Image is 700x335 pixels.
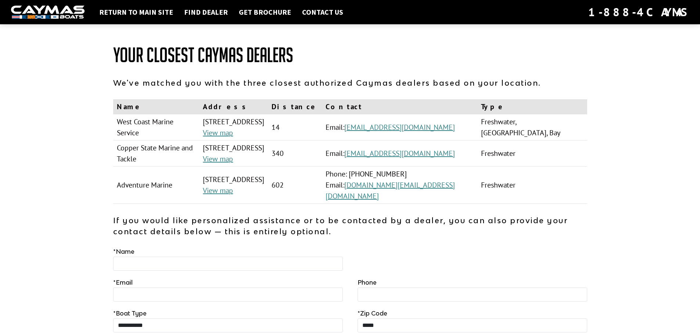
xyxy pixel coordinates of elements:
[113,99,200,114] th: Name
[11,6,85,19] img: white-logo-c9c8dbefe5ff5ceceb0f0178aa75bf4bb51f6bca0971e226c86eb53dfe498488.png
[96,7,177,17] a: Return to main site
[268,167,322,204] td: 602
[199,99,268,114] th: Address
[113,77,587,88] p: We've matched you with the three closest authorized Caymas dealers based on your location.
[113,215,587,237] p: If you would like personalized assistance or to be contacted by a dealer, you can also provide yo...
[477,140,587,167] td: Freshwater
[358,278,377,287] label: Phone
[113,44,587,66] h1: Your Closest Caymas Dealers
[199,167,268,204] td: [STREET_ADDRESS]
[180,7,231,17] a: Find Dealer
[588,4,689,20] div: 1-888-4CAYMAS
[203,154,233,164] a: View map
[326,180,455,201] a: [DOMAIN_NAME][EMAIL_ADDRESS][DOMAIN_NAME]
[477,167,587,204] td: Freshwater
[113,140,200,167] td: Copper State Marine and Tackle
[268,140,322,167] td: 340
[298,7,347,17] a: Contact Us
[477,114,587,140] td: Freshwater, [GEOGRAPHIC_DATA], Bay
[344,122,455,132] a: [EMAIL_ADDRESS][DOMAIN_NAME]
[113,278,133,287] label: Email
[322,114,477,140] td: Email:
[235,7,295,17] a: Get Brochure
[268,114,322,140] td: 14
[322,167,477,204] td: Phone: [PHONE_NUMBER] Email:
[199,114,268,140] td: [STREET_ADDRESS]
[113,309,147,318] label: Boat Type
[113,114,200,140] td: West Coast Marine Service
[203,186,233,195] a: View map
[113,167,200,204] td: Adventure Marine
[322,99,477,114] th: Contact
[268,99,322,114] th: Distance
[477,99,587,114] th: Type
[113,247,134,256] label: Name
[358,309,387,318] label: Zip Code
[203,128,233,138] a: View map
[199,140,268,167] td: [STREET_ADDRESS]
[322,140,477,167] td: Email:
[344,149,455,158] a: [EMAIL_ADDRESS][DOMAIN_NAME]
